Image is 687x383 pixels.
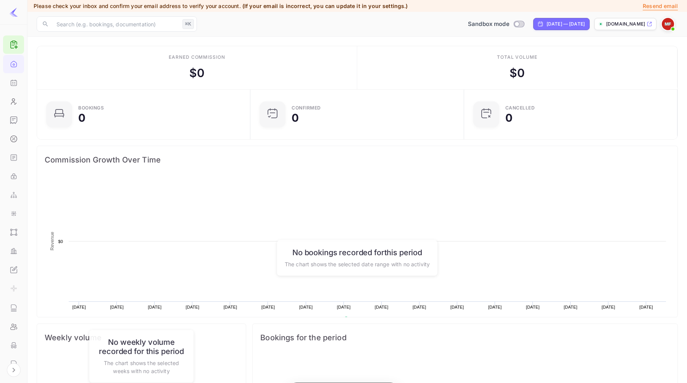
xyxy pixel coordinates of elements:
[602,305,615,309] text: [DATE]
[413,305,426,309] text: [DATE]
[351,317,371,322] text: Revenue
[3,130,24,147] a: Commission
[3,148,24,166] a: API docs and SDKs
[337,305,351,309] text: [DATE]
[3,92,24,110] a: Customers
[375,305,389,309] text: [DATE]
[292,106,321,110] div: Confirmed
[450,305,464,309] text: [DATE]
[547,21,585,27] div: [DATE] — [DATE]
[34,3,241,9] span: Please check your inbox and confirm your email address to verify your account.
[182,19,194,29] div: ⌘K
[45,154,670,166] span: Commission Growth Over Time
[169,54,225,61] div: Earned commission
[292,113,299,123] div: 0
[261,305,275,309] text: [DATE]
[3,317,24,335] a: Team management
[3,204,24,222] a: Integrations
[189,64,205,82] div: $ 0
[224,305,237,309] text: [DATE]
[564,305,577,309] text: [DATE]
[465,20,527,29] div: Switch to Production mode
[3,167,24,185] a: API Keys
[97,359,186,375] p: The chart shows the selected weeks with no activity
[45,332,238,344] span: Weekly volume
[3,261,24,278] a: Whitelabel
[260,332,670,344] span: Bookings for the period
[468,20,510,29] span: Sandbox mode
[9,8,18,17] img: LiteAPI
[606,21,645,27] p: [DOMAIN_NAME]
[148,305,162,309] text: [DATE]
[72,305,86,309] text: [DATE]
[488,305,502,309] text: [DATE]
[3,55,24,72] a: Home
[643,2,678,10] p: Resend email
[186,305,200,309] text: [DATE]
[3,336,24,354] a: Fraud management
[7,363,21,377] button: Expand navigation
[78,106,104,110] div: Bookings
[242,3,408,9] span: (If your email is incorrect, you can update it in your settings.)
[505,106,535,110] div: CANCELLED
[3,355,24,372] a: Audit logs
[110,305,124,309] text: [DATE]
[510,64,525,82] div: $ 0
[497,54,538,61] div: Total volume
[3,186,24,203] a: Webhooks
[78,113,85,123] div: 0
[639,305,653,309] text: [DATE]
[3,111,24,129] a: Earnings
[505,113,513,123] div: 0
[50,232,55,250] text: Revenue
[58,239,63,244] text: $0
[299,305,313,309] text: [DATE]
[3,299,24,316] a: API Logs
[3,223,24,241] a: UI Components
[285,248,430,257] h6: No bookings recorded for this period
[526,305,540,309] text: [DATE]
[3,242,24,259] a: Performance
[285,260,430,268] p: The chart shows the selected date range with no activity
[52,16,179,32] input: Search (e.g. bookings, documentation)
[3,74,24,91] a: Bookings
[662,18,674,30] img: Matt F
[97,338,186,356] h6: No weekly volume recorded for this period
